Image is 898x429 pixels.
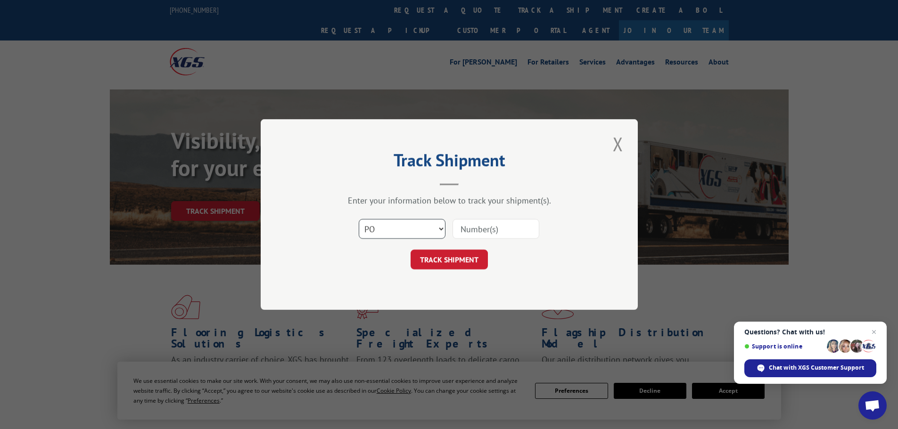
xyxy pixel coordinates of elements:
[744,359,876,377] span: Chat with XGS Customer Support
[308,195,591,206] div: Enter your information below to track your shipment(s).
[858,391,887,420] a: Open chat
[411,250,488,269] button: TRACK SHIPMENT
[308,154,591,171] h2: Track Shipment
[610,131,626,157] button: Close modal
[769,364,864,372] span: Chat with XGS Customer Support
[453,219,539,239] input: Number(s)
[744,343,824,350] span: Support is online
[744,328,876,336] span: Questions? Chat with us!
